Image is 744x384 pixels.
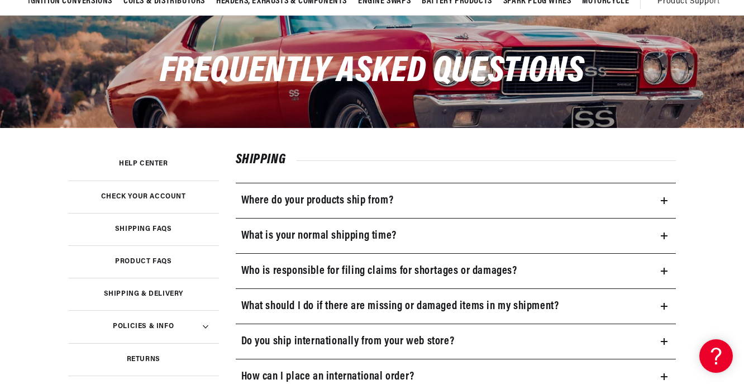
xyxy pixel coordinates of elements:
[115,259,171,264] h3: Product FAQs
[68,213,219,245] a: Shipping FAQs
[101,194,186,200] h3: Check your account
[236,183,676,218] summary: Where do your products ship from?
[68,181,219,213] a: Check your account
[113,324,174,329] h3: Policies & Info
[115,226,172,232] h3: Shipping FAQs
[241,227,397,245] h3: What is your normal shipping time?
[236,324,676,359] summary: Do you ship internationally from your web store?
[68,310,219,343] summary: Policies & Info
[236,153,297,167] span: Shipping
[236,219,676,253] summary: What is your normal shipping time?
[127,357,160,362] h3: Returns
[241,192,394,210] h3: Where do your products ship from?
[236,254,676,288] summary: Who is responsible for filing claims for shortages or damages?
[104,291,183,297] h3: Shipping & Delivery
[241,297,559,315] h3: What should I do if there are missing or damaged items in my shipment?
[160,54,585,90] span: Frequently Asked Questions
[119,161,168,167] h3: Help Center
[68,278,219,310] a: Shipping & Delivery
[241,262,517,280] h3: Who is responsible for filing claims for shortages or damages?
[241,333,455,350] h3: Do you ship internationally from your web store?
[68,245,219,278] a: Product FAQs
[68,148,219,180] a: Help Center
[68,343,219,376] a: Returns
[236,289,676,324] summary: What should I do if there are missing or damaged items in my shipment?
